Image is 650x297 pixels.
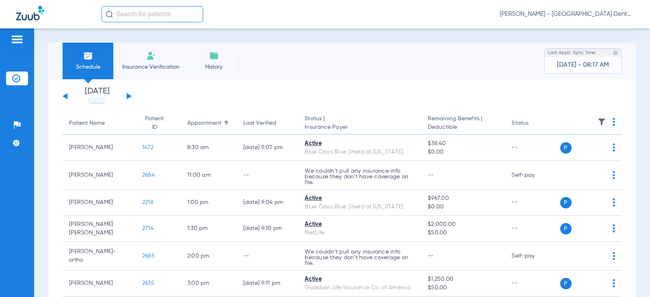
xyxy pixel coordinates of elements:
[142,280,154,286] span: 2635
[505,271,560,297] td: --
[305,229,415,237] div: MetLife
[142,172,155,178] span: 2684
[613,252,615,260] img: group-dot-blue.svg
[237,242,299,271] td: --
[187,119,230,128] div: Appointment
[69,63,107,71] span: Schedule
[298,112,421,135] th: Status |
[557,61,609,69] span: [DATE] - 08:17 AM
[142,115,174,132] div: Patient ID
[243,119,276,128] div: Last Verified
[428,123,498,132] span: Deductible
[613,50,618,56] img: last sync help info
[505,190,560,216] td: --
[237,135,299,161] td: [DATE] 9:07 PM
[305,123,415,132] span: Insurance Payer
[195,63,233,71] span: History
[63,135,136,161] td: [PERSON_NAME]
[142,115,167,132] div: Patient ID
[83,51,93,61] img: Schedule
[505,216,560,242] td: --
[142,253,155,259] span: 2685
[421,112,505,135] th: Remaining Benefits |
[428,203,498,211] span: $0.00
[305,168,415,185] p: We couldn’t pull any insurance info because they don’t have coverage on file.
[237,190,299,216] td: [DATE] 9:04 PM
[305,220,415,229] div: Active
[505,242,560,271] td: Self-pay
[613,171,615,179] img: group-dot-blue.svg
[428,220,498,229] span: $2,000.00
[63,242,136,271] td: [PERSON_NAME]-ortho
[305,284,415,292] div: Guardian Life Insurance Co. of America
[560,142,572,154] span: P
[428,275,498,284] span: $1,250.00
[181,216,237,242] td: 1:30 PM
[187,119,221,128] div: Appointment
[613,224,615,232] img: group-dot-blue.svg
[146,51,156,61] img: Manual Insurance Verification
[560,278,572,289] span: P
[500,10,634,18] span: [PERSON_NAME] - [GEOGRAPHIC_DATA] Dental Care
[428,253,434,259] span: --
[106,11,113,18] img: Search Icon
[598,118,606,126] img: filter.svg
[560,197,572,208] span: P
[73,97,121,105] a: [DATE]
[428,172,434,178] span: --
[548,49,596,57] span: Last Appt. Sync Time:
[305,249,415,266] p: We couldn’t pull any insurance info because they don’t have coverage on file.
[560,223,572,234] span: P
[63,216,136,242] td: [PERSON_NAME] [PERSON_NAME]
[505,161,560,190] td: Self-pay
[209,51,219,61] img: History
[142,199,154,205] span: 2218
[613,143,615,152] img: group-dot-blue.svg
[181,190,237,216] td: 1:00 PM
[613,198,615,206] img: group-dot-blue.svg
[16,6,44,20] img: Zuub Logo
[305,194,415,203] div: Active
[428,284,498,292] span: $50.00
[428,229,498,237] span: $50.00
[69,119,105,128] div: Patient Name
[73,87,121,105] li: [DATE]
[237,161,299,190] td: --
[243,119,292,128] div: Last Verified
[428,194,498,203] span: $967.00
[142,145,154,150] span: 1472
[613,279,615,287] img: group-dot-blue.svg
[613,118,615,126] img: group-dot-blue.svg
[237,271,299,297] td: [DATE] 9:11 PM
[305,203,415,211] div: Blue Cross Blue Shield of [US_STATE]
[119,63,182,71] span: Insurance Verification
[237,216,299,242] td: [DATE] 9:10 PM
[181,242,237,271] td: 2:00 PM
[63,271,136,297] td: [PERSON_NAME]
[505,135,560,161] td: --
[181,271,237,297] td: 3:00 PM
[11,35,24,44] img: hamburger-icon
[428,139,498,148] span: $38.40
[305,275,415,284] div: Active
[305,139,415,148] div: Active
[63,161,136,190] td: [PERSON_NAME]
[69,119,129,128] div: Patient Name
[181,135,237,161] td: 8:30 AM
[63,190,136,216] td: [PERSON_NAME]
[305,148,415,156] div: Blue Cross Blue Shield of [US_STATE]
[102,6,203,22] input: Search for patients
[142,225,154,231] span: 2714
[505,112,560,135] th: Status
[428,148,498,156] span: $0.00
[181,161,237,190] td: 11:00 AM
